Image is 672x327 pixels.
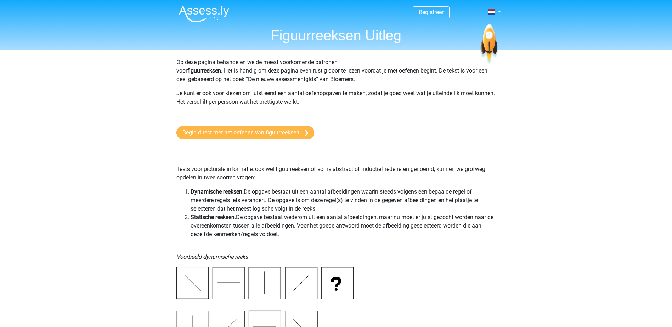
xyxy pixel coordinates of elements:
img: spaceship.7d73109d6933.svg [479,24,499,65]
p: Op deze pagina behandelen we de meest voorkomende patronen voor . Het is handig om deze pagina ev... [176,58,496,84]
b: Statische reeksen. [191,214,236,220]
img: arrow-right.e5bd35279c78.svg [305,130,308,136]
b: Dynamische reeksen. [191,188,244,195]
b: figuurreeksen [187,67,221,74]
li: De opgave bestaat wederom uit een aantal afbeeldingen, maar nu moet er juist gezocht worden naar ... [191,213,496,239]
i: Voorbeeld dynamische reeks [176,253,248,260]
a: Registreer [419,9,444,16]
li: De opgave bestaat uit een aantal afbeeldingen waarin steeds volgens een bepaalde regel of meerder... [191,188,496,213]
p: Tests voor picturale informatie, ook wel figuurreeksen of soms abstract of inductief redeneren ge... [176,148,496,182]
a: Begin direct met het oefenen van figuurreeksen [176,126,314,139]
h1: Figuurreeksen Uitleg [173,27,499,44]
img: Assessly [179,6,229,22]
p: Je kunt er ook voor kiezen om juist eerst een aantal oefenopgaven te maken, zodat je goed weet wa... [176,89,496,115]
